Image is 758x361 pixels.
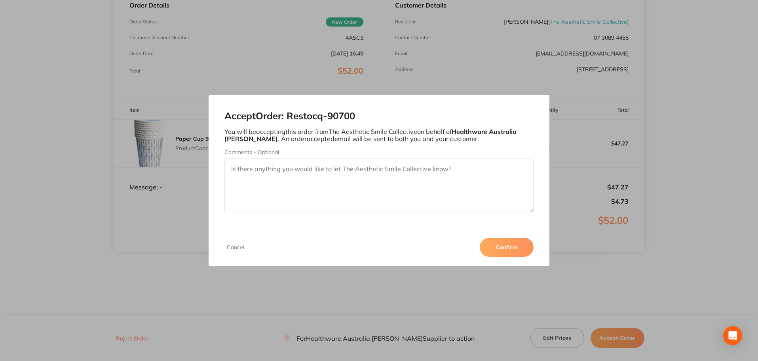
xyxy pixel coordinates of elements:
[480,238,534,257] button: Confirm
[224,128,517,143] b: Healthware Australia [PERSON_NAME]
[224,128,534,143] p: You will be accepting this order from The Aesthetic Smile Collective on behalf of . An order acce...
[224,149,534,155] label: Comments - Optional
[224,111,534,122] h2: Accept Order: Restocq- 90700
[723,326,742,345] div: Open Intercom Messenger
[224,244,247,251] button: Cancel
